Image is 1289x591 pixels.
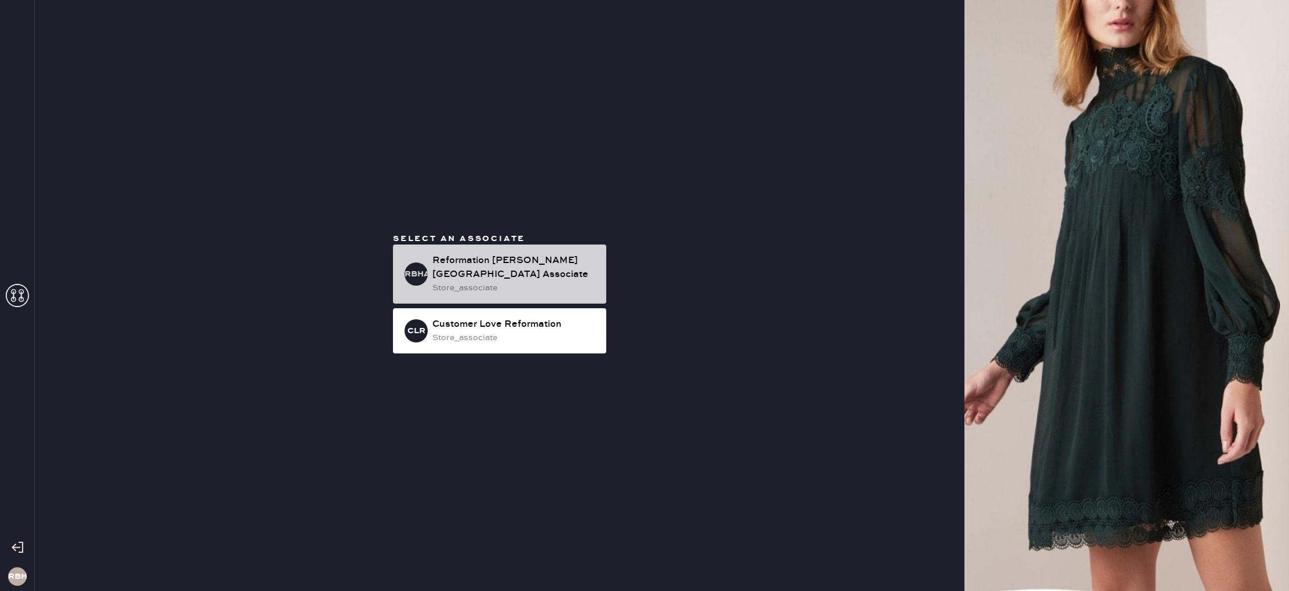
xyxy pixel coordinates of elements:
div: store_associate [432,331,597,344]
div: Reformation [PERSON_NAME][GEOGRAPHIC_DATA] Associate [432,254,597,282]
div: Customer Love Reformation [432,318,597,331]
h3: RBH [8,572,27,581]
span: Select an associate [393,234,525,244]
h3: RBHA [405,270,428,278]
h3: CLR [407,327,425,335]
div: store_associate [432,282,597,294]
